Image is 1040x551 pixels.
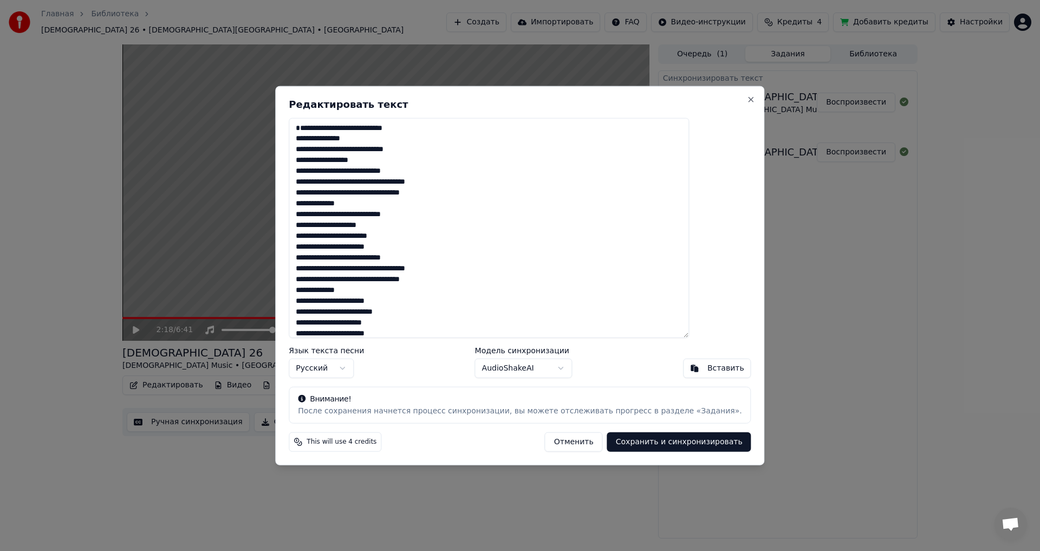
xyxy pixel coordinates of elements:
div: После сохранения начнется процесс синхронизации, вы можете отслеживать прогресс в разделе «Задания». [298,406,742,417]
span: This will use 4 credits [307,438,376,446]
h2: Редактировать текст [289,99,751,109]
div: Внимание! [298,394,742,405]
button: Вставить [683,359,751,378]
div: Вставить [707,363,744,374]
label: Модель синхронизации [475,347,573,354]
button: Отменить [545,432,603,452]
button: Сохранить и синхронизировать [607,432,751,452]
label: Язык текста песни [289,347,364,354]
